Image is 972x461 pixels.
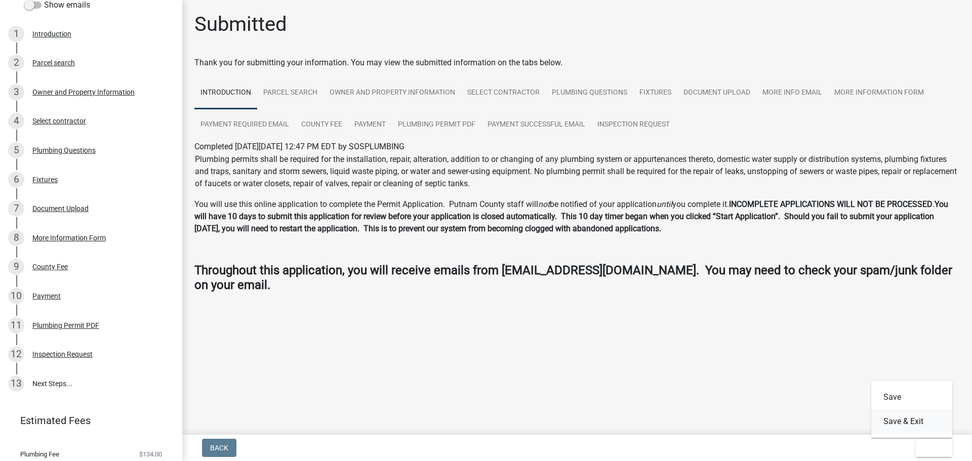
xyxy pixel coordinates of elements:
[8,375,24,392] div: 13
[871,385,952,409] button: Save
[8,142,24,158] div: 5
[8,410,166,431] a: Estimated Fees
[915,439,952,457] button: Exit
[32,205,89,212] div: Document Upload
[923,444,938,452] span: Exit
[32,292,61,300] div: Payment
[194,109,295,141] a: Payment Required Email
[461,77,546,109] a: Select contractor
[32,59,75,66] div: Parcel search
[32,147,96,154] div: Plumbing Questions
[8,26,24,42] div: 1
[348,109,392,141] a: Payment
[194,57,960,69] div: Thank you for submitting your information. You may view the submitted information on the tabs below.
[32,263,68,270] div: County Fee
[546,77,633,109] a: Plumbing Questions
[8,346,24,362] div: 12
[8,172,24,188] div: 6
[871,381,952,438] div: Exit
[8,317,24,333] div: 11
[194,263,952,292] strong: Throughout this application, you will receive emails from [EMAIL_ADDRESS][DOMAIN_NAME]. You may n...
[8,259,24,275] div: 9
[8,113,24,129] div: 4
[591,109,676,141] a: Inspection Request
[194,12,287,36] h1: Submitted
[194,198,960,235] p: You will use this online application to complete the Permit Application. Putnam County staff will...
[481,109,591,141] a: Payment Successful Email
[8,230,24,246] div: 8
[194,77,257,109] a: Introduction
[8,200,24,217] div: 7
[8,288,24,304] div: 10
[32,351,93,358] div: Inspection Request
[202,439,236,457] button: Back
[32,89,135,96] div: Owner and Property Information
[295,109,348,141] a: County Fee
[828,77,930,109] a: More Information Form
[633,77,677,109] a: Fixtures
[8,84,24,100] div: 3
[323,77,461,109] a: Owner and Property Information
[194,153,960,190] td: Plumbing permits shall be required for the installation, repair, alteration, addition to or chang...
[257,77,323,109] a: Parcel search
[32,322,99,329] div: Plumbing Permit PDF
[32,176,58,183] div: Fixtures
[20,451,59,457] span: Plumbing Fee
[871,409,952,434] button: Save & Exit
[677,77,756,109] a: Document Upload
[756,77,828,109] a: More Info Email
[139,451,162,457] span: $134.00
[194,142,404,151] span: Completed [DATE][DATE] 12:47 PM EDT by SOSPLUMBING
[210,444,228,452] span: Back
[32,117,86,124] div: Select contractor
[657,199,672,209] i: until
[32,234,106,241] div: More Information Form
[538,199,550,209] i: not
[392,109,481,141] a: Plumbing Permit PDF
[32,30,71,37] div: Introduction
[729,199,933,209] strong: INCOMPLETE APPLICATIONS WILL NOT BE PROCESSED
[8,55,24,71] div: 2
[194,199,948,233] strong: You will have 10 days to submit this application for review before your application is closed aut...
